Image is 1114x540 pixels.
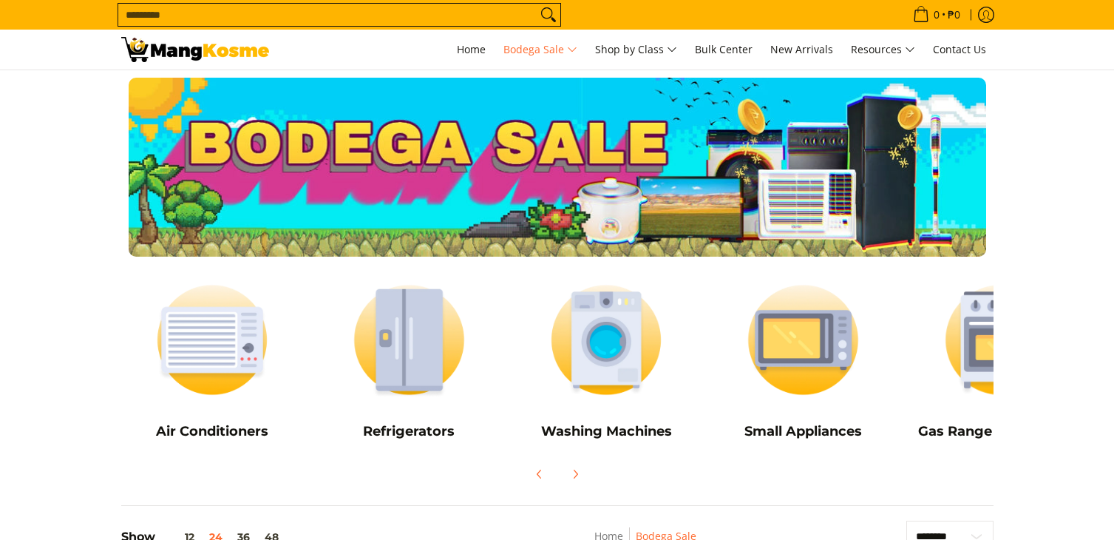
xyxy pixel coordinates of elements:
a: Bodega Sale [496,30,585,70]
span: Shop by Class [595,41,677,59]
a: New Arrivals [763,30,840,70]
span: Bodega Sale [503,41,577,59]
span: Contact Us [933,42,986,56]
a: Cookers Gas Range and Cookers [909,271,1092,450]
span: New Arrivals [770,42,833,56]
a: Small Appliances Small Appliances [712,271,894,450]
a: Bulk Center [687,30,760,70]
a: Resources [843,30,923,70]
span: Resources [851,41,915,59]
span: Bulk Center [695,42,753,56]
span: • [908,7,965,23]
img: Cookers [909,271,1092,408]
nav: Main Menu [284,30,994,70]
h5: Small Appliances [712,423,894,440]
a: Washing Machines Washing Machines [515,271,698,450]
a: Shop by Class [588,30,685,70]
button: Previous [523,458,556,490]
img: Refrigerators [318,271,500,408]
span: 0 [931,10,942,20]
a: Home [449,30,493,70]
a: Contact Us [925,30,994,70]
button: Search [537,4,560,26]
span: Home [457,42,486,56]
img: Washing Machines [515,271,698,408]
img: Air Conditioners [121,271,304,408]
h5: Washing Machines [515,423,698,440]
a: Refrigerators Refrigerators [318,271,500,450]
h5: Gas Range and Cookers [909,423,1092,440]
a: Air Conditioners Air Conditioners [121,271,304,450]
img: Small Appliances [712,271,894,408]
button: Next [559,458,591,490]
span: ₱0 [945,10,962,20]
img: Bodega Sale l Mang Kosme: Cost-Efficient &amp; Quality Home Appliances [121,37,269,62]
h5: Refrigerators [318,423,500,440]
h5: Air Conditioners [121,423,304,440]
